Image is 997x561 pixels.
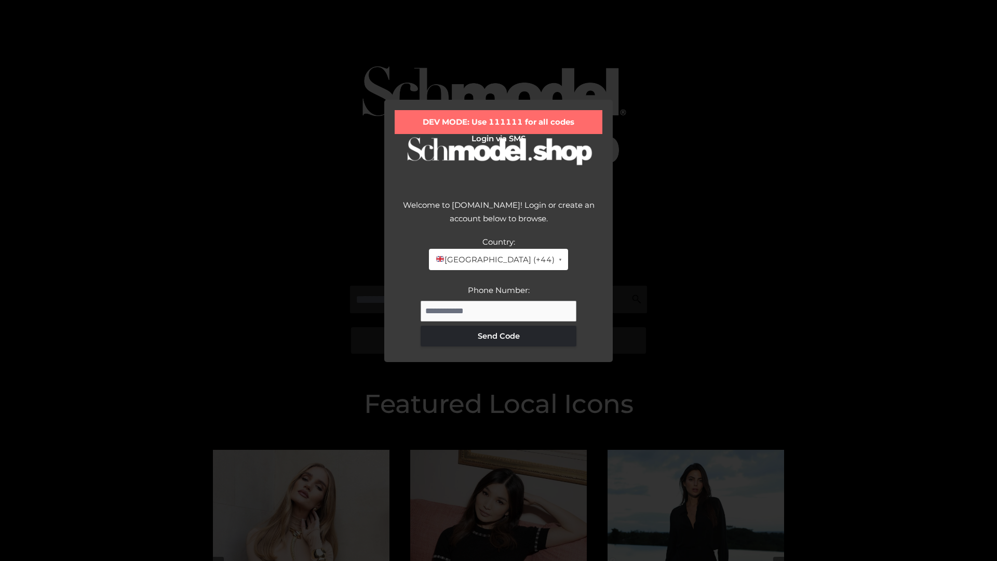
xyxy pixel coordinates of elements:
[435,253,554,266] span: [GEOGRAPHIC_DATA] (+44)
[395,134,602,143] h2: Login via SMS
[421,326,576,346] button: Send Code
[436,255,444,263] img: 🇬🇧
[395,198,602,235] div: Welcome to [DOMAIN_NAME]! Login or create an account below to browse.
[482,237,515,247] label: Country:
[395,110,602,134] div: DEV MODE: Use 111111 for all codes
[468,285,530,295] label: Phone Number:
